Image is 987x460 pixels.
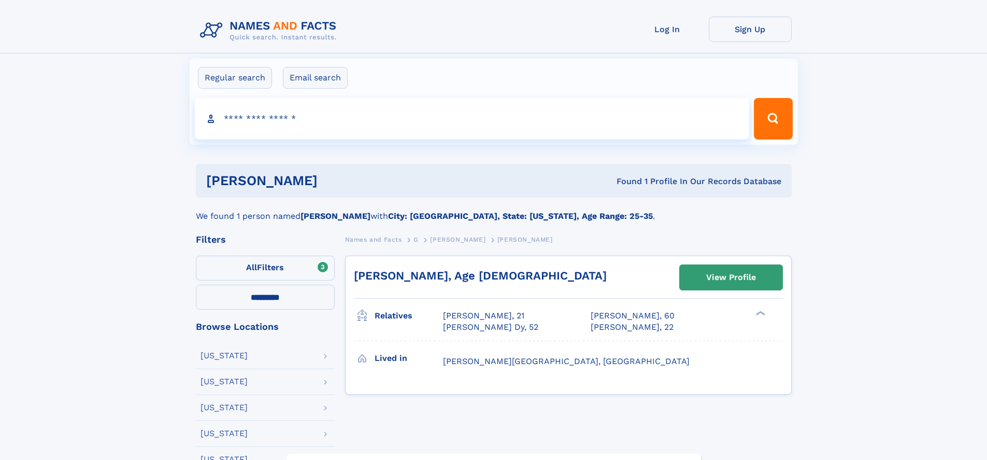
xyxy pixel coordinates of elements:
span: All [246,262,257,272]
h1: [PERSON_NAME] [206,174,467,187]
h3: Lived in [375,350,443,367]
label: Filters [196,256,335,281]
img: Logo Names and Facts [196,17,345,45]
button: Search Button [754,98,792,140]
div: Found 1 Profile In Our Records Database [467,176,781,187]
a: [PERSON_NAME] [430,233,485,246]
label: Email search [283,67,348,89]
a: [PERSON_NAME], Age [DEMOGRAPHIC_DATA] [354,269,607,282]
div: We found 1 person named with . [196,198,792,222]
span: [PERSON_NAME] [430,236,485,243]
div: [US_STATE] [201,429,248,438]
div: [US_STATE] [201,378,248,386]
a: [PERSON_NAME] Dy, 52 [443,322,538,333]
label: Regular search [198,67,272,89]
a: [PERSON_NAME], 22 [591,322,674,333]
a: G [413,233,419,246]
a: [PERSON_NAME], 60 [591,310,675,322]
span: [PERSON_NAME] [497,236,553,243]
span: G [413,236,419,243]
a: Sign Up [709,17,792,42]
div: [US_STATE] [201,352,248,360]
div: View Profile [706,266,756,289]
div: Filters [196,235,335,244]
h3: Relatives [375,307,443,325]
b: City: [GEOGRAPHIC_DATA], State: [US_STATE], Age Range: 25-35 [388,211,653,221]
b: [PERSON_NAME] [301,211,370,221]
a: View Profile [680,265,782,290]
a: Log In [626,17,709,42]
span: [PERSON_NAME][GEOGRAPHIC_DATA], [GEOGRAPHIC_DATA] [443,356,690,366]
a: [PERSON_NAME], 21 [443,310,524,322]
div: ❯ [753,310,766,317]
a: Names and Facts [345,233,402,246]
div: [US_STATE] [201,403,248,412]
div: Browse Locations [196,322,335,331]
input: search input [195,98,750,140]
